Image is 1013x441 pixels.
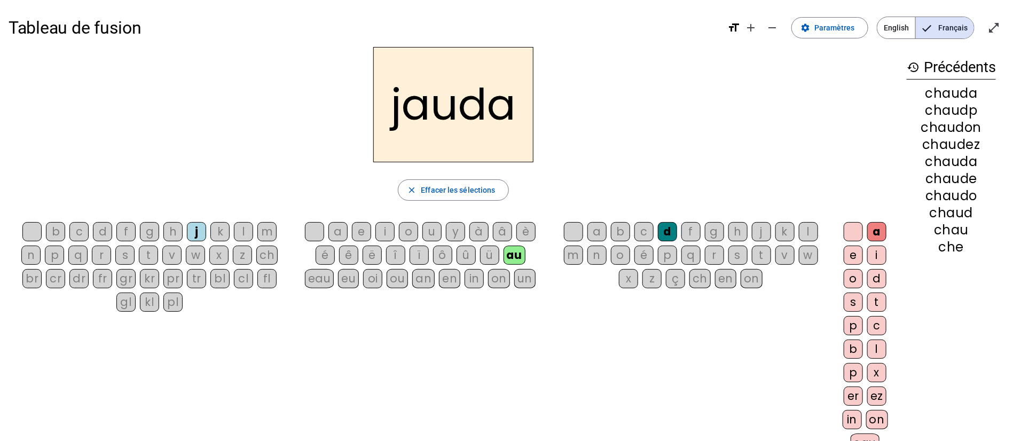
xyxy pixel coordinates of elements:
[916,17,974,38] span: Français
[45,246,64,265] div: p
[705,246,724,265] div: r
[907,87,996,100] div: chauda
[407,185,417,195] mat-icon: close
[22,269,42,288] div: br
[907,138,996,151] div: chaudez
[587,222,607,241] div: a
[480,246,499,265] div: ü
[412,269,435,288] div: an
[115,246,135,265] div: s
[715,269,736,288] div: en
[844,316,863,335] div: p
[727,21,740,34] mat-icon: format_size
[516,222,536,241] div: è
[877,17,915,38] span: English
[907,172,996,185] div: chaude
[373,47,533,162] h2: jauda
[752,246,771,265] div: t
[619,269,638,288] div: x
[564,246,583,265] div: m
[642,269,662,288] div: z
[163,269,183,288] div: pr
[799,222,818,241] div: l
[457,246,476,265] div: û
[658,246,677,265] div: p
[907,224,996,237] div: chau
[339,246,358,265] div: ê
[93,222,112,241] div: d
[740,17,761,38] button: Augmenter la taille de la police
[465,269,484,288] div: in
[9,11,719,45] h1: Tableau de fusion
[867,387,886,406] div: ez
[233,246,252,265] div: z
[867,363,886,382] div: x
[877,17,975,39] mat-button-toggle-group: Language selection
[907,104,996,117] div: chaudp
[504,246,525,265] div: au
[187,269,206,288] div: tr
[761,17,783,38] button: Diminuer la taille de la police
[363,269,382,288] div: oi
[338,269,359,288] div: eu
[907,56,996,80] h3: Précédents
[775,246,795,265] div: v
[352,222,371,241] div: e
[867,246,886,265] div: i
[844,387,863,406] div: er
[728,246,748,265] div: s
[163,293,183,312] div: pl
[398,179,508,201] button: Effacer les sélections
[469,222,489,241] div: à
[69,269,89,288] div: dr
[234,269,253,288] div: cl
[140,222,159,241] div: g
[867,340,886,359] div: l
[186,246,205,265] div: w
[867,269,886,288] div: d
[867,293,886,312] div: t
[799,246,818,265] div: w
[162,246,182,265] div: v
[46,269,65,288] div: cr
[766,21,779,34] mat-icon: remove
[741,269,763,288] div: on
[209,246,229,265] div: x
[446,222,465,241] div: y
[752,222,771,241] div: j
[681,222,701,241] div: f
[422,222,442,241] div: u
[907,241,996,254] div: che
[728,222,748,241] div: h
[658,222,677,241] div: d
[844,340,863,359] div: b
[257,222,277,241] div: m
[21,246,41,265] div: n
[987,21,1000,34] mat-icon: open_in_full
[514,269,536,288] div: un
[363,246,382,265] div: ë
[907,121,996,134] div: chaudon
[814,21,855,34] span: Paramètres
[867,222,886,241] div: a
[634,222,654,241] div: c
[488,269,510,288] div: on
[116,293,136,312] div: gl
[387,269,408,288] div: ou
[439,269,460,288] div: en
[611,222,630,241] div: b
[800,23,810,33] mat-icon: settings
[139,246,158,265] div: t
[210,222,230,241] div: k
[907,155,996,168] div: chauda
[791,17,868,38] button: Paramètres
[305,269,334,288] div: eau
[256,246,278,265] div: ch
[410,246,429,265] div: ï
[257,269,277,288] div: fl
[689,269,711,288] div: ch
[69,222,89,241] div: c
[140,269,159,288] div: kr
[375,222,395,241] div: i
[68,246,88,265] div: q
